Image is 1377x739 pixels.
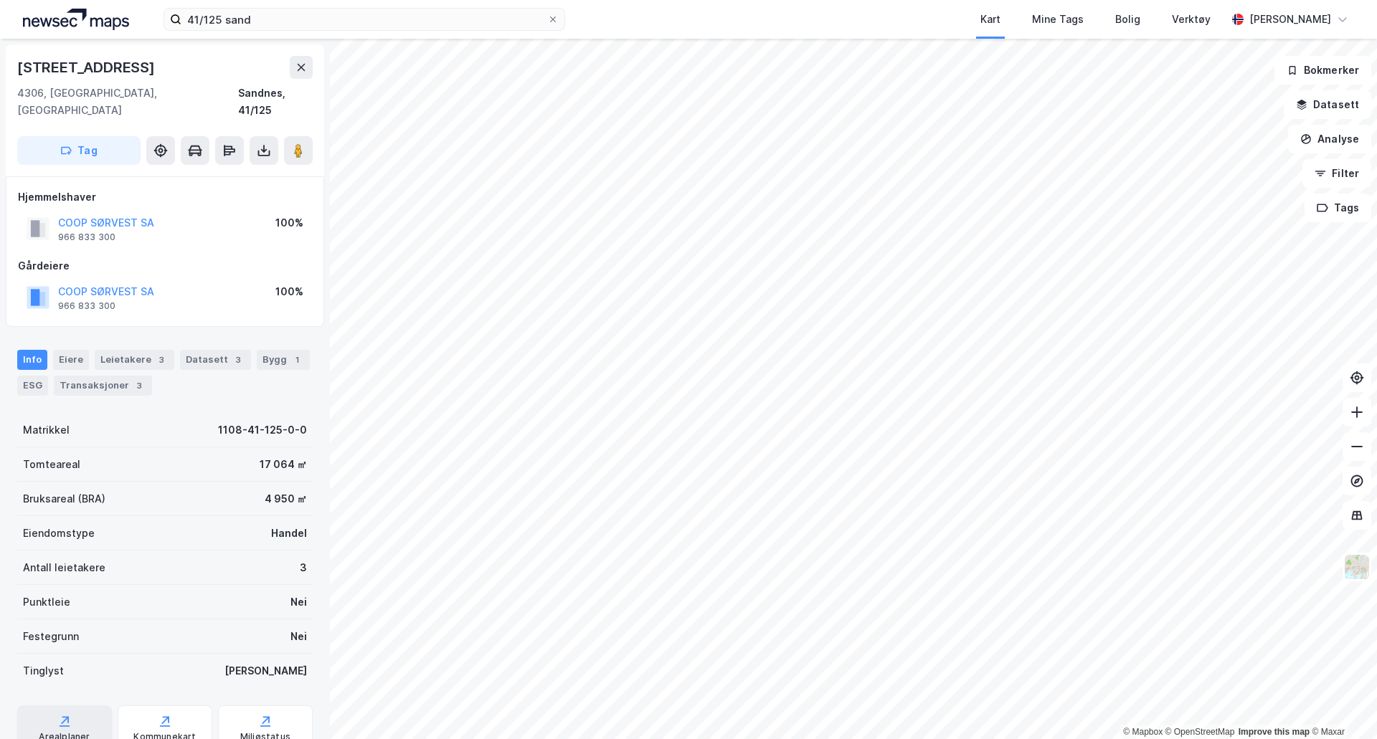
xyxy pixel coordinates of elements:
[154,353,169,367] div: 3
[95,350,174,370] div: Leietakere
[17,350,47,370] div: Info
[1305,670,1377,739] div: Kontrollprogram for chat
[260,456,307,473] div: 17 064 ㎡
[23,456,80,473] div: Tomteareal
[1115,11,1140,28] div: Bolig
[1284,90,1371,119] button: Datasett
[23,9,129,30] img: logo.a4113a55bc3d86da70a041830d287a7e.svg
[58,232,115,243] div: 966 833 300
[17,136,141,165] button: Tag
[1305,670,1377,739] iframe: Chat Widget
[23,559,105,576] div: Antall leietakere
[132,378,146,393] div: 3
[300,559,307,576] div: 3
[1305,194,1371,222] button: Tags
[18,257,312,275] div: Gårdeiere
[231,353,245,367] div: 3
[275,214,303,232] div: 100%
[238,85,313,119] div: Sandnes, 41/125
[218,421,307,439] div: 1108-41-125-0-0
[181,9,547,30] input: Søk på adresse, matrikkel, gårdeiere, leietakere eller personer
[18,189,312,206] div: Hjemmelshaver
[1274,56,1371,85] button: Bokmerker
[1343,553,1371,581] img: Z
[257,350,310,370] div: Bygg
[17,376,48,396] div: ESG
[17,85,238,119] div: 4306, [GEOGRAPHIC_DATA], [GEOGRAPHIC_DATA]
[1302,159,1371,188] button: Filter
[1123,727,1163,737] a: Mapbox
[23,525,95,542] div: Eiendomstype
[23,421,70,439] div: Matrikkel
[180,350,251,370] div: Datasett
[58,300,115,312] div: 966 833 300
[53,350,89,370] div: Eiere
[265,490,307,507] div: 4 950 ㎡
[54,376,152,396] div: Transaksjoner
[1249,11,1331,28] div: [PERSON_NAME]
[224,662,307,680] div: [PERSON_NAME]
[290,593,307,611] div: Nei
[271,525,307,542] div: Handel
[17,56,158,79] div: [STREET_ADDRESS]
[1032,11,1084,28] div: Mine Tags
[1239,727,1310,737] a: Improve this map
[23,490,105,507] div: Bruksareal (BRA)
[275,283,303,300] div: 100%
[23,628,79,645] div: Festegrunn
[290,628,307,645] div: Nei
[1288,125,1371,153] button: Analyse
[1165,727,1235,737] a: OpenStreetMap
[23,593,70,611] div: Punktleie
[980,11,1000,28] div: Kart
[290,353,304,367] div: 1
[23,662,64,680] div: Tinglyst
[1172,11,1211,28] div: Verktøy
